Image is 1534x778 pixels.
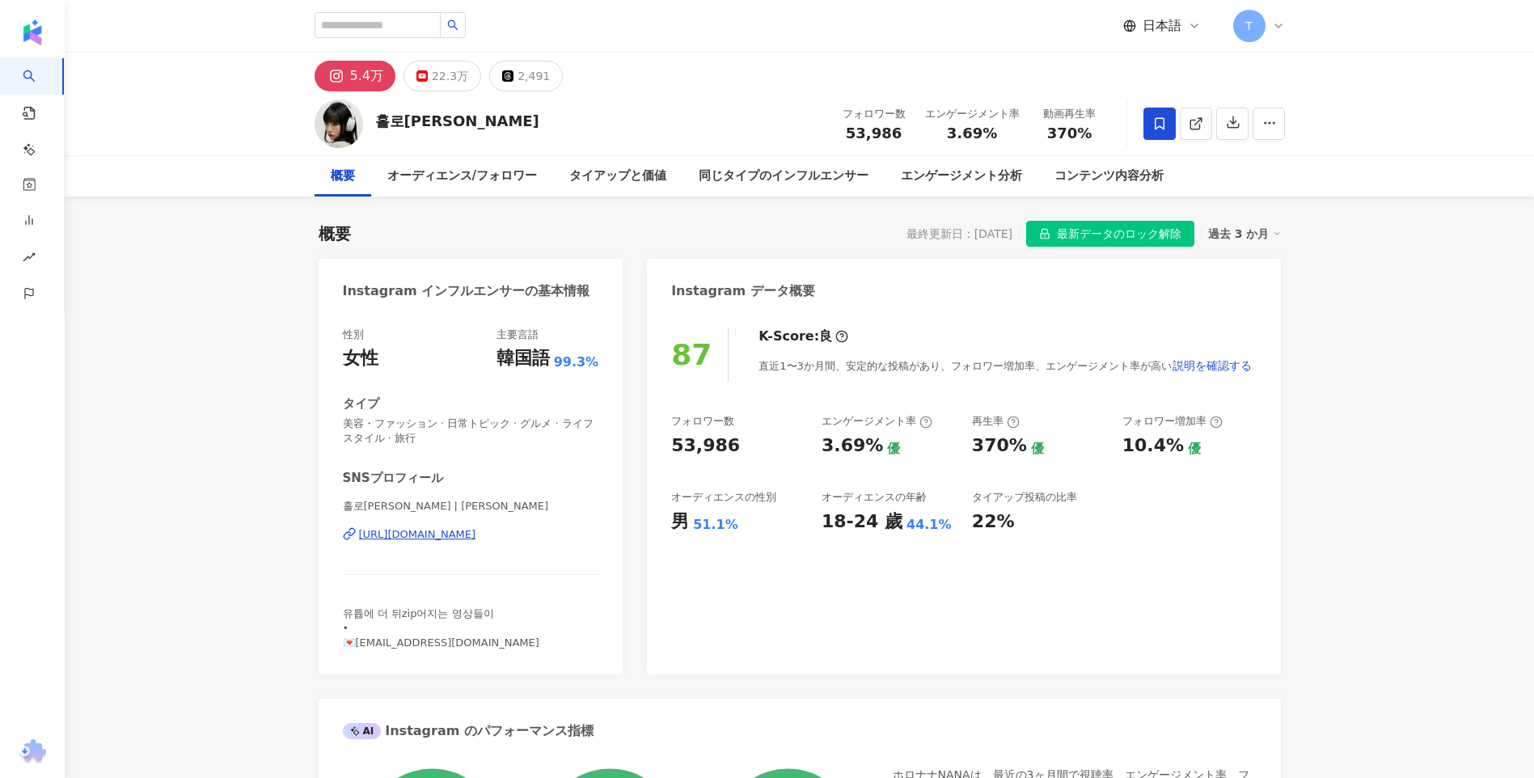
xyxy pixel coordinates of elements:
div: 直近1〜3か月間、安定的な投稿があり、フォロワー増加率、エンゲージメント率が高い [759,349,1253,382]
img: chrome extension [17,739,49,765]
div: エンゲージメント率 [925,106,1020,122]
div: 優 [1031,440,1044,458]
div: オーディエンスの性別 [671,490,776,505]
div: フォロワー数 [843,106,906,122]
div: 53,986 [671,433,740,459]
button: 22.3万 [404,61,481,91]
span: 53,986 [846,125,902,142]
div: 10.4% [1122,433,1184,459]
span: 最新データのロック解除 [1057,222,1181,247]
span: rise [23,241,36,277]
div: Instagram インフルエンサーの基本情報 [343,282,590,300]
div: コンテンツ内容分析 [1054,167,1164,186]
div: K-Score : [759,328,848,345]
span: 3.69% [947,125,997,142]
button: 最新データのロック解除 [1026,221,1194,247]
div: 動画再生率 [1039,106,1101,122]
span: T [1245,17,1253,35]
img: KOL Avatar [315,99,363,148]
div: オーディエンスの年齢 [822,490,927,505]
div: オーディエンス/フォロワー [387,167,537,186]
a: search [23,58,55,233]
div: 韓国語 [497,346,550,371]
div: エンゲージメント分析 [901,167,1022,186]
a: [URL][DOMAIN_NAME] [343,527,599,542]
button: 説明を確認する [1172,349,1253,382]
span: lock [1039,228,1050,239]
div: Instagram データ概要 [671,282,815,300]
button: 2,491 [489,61,563,91]
span: 日本語 [1143,17,1181,35]
div: タイプ [343,395,379,412]
div: 性別 [343,328,364,342]
div: 再生率 [972,414,1020,429]
div: 主要言語 [497,328,539,342]
div: タイアップ投稿の比率 [972,490,1077,505]
div: 男 [671,510,689,535]
div: 5.4万 [350,65,383,87]
span: 99.3% [554,353,599,371]
div: 3.69% [822,433,883,459]
div: 51.1% [693,516,738,534]
div: 22% [972,510,1015,535]
div: フォロワー増加率 [1122,414,1223,429]
img: logo icon [19,19,45,45]
div: 同じタイプのインフルエンサー [699,167,868,186]
div: 87 [671,338,712,371]
div: 370% [972,433,1027,459]
div: タイアップと価値 [569,167,666,186]
div: 2,491 [518,65,550,87]
div: 홀로[PERSON_NAME] [375,111,539,131]
div: フォロワー数 [671,414,734,429]
div: エンゲージメント率 [822,414,932,429]
div: 女性 [343,346,378,371]
div: 優 [887,440,900,458]
div: 44.1% [906,516,952,534]
span: 유튭에 더 뒤zip어지는 영상들이 • 💌[EMAIL_ADDRESS][DOMAIN_NAME] [343,607,539,649]
span: 홀로[PERSON_NAME] | [PERSON_NAME] [343,499,599,514]
div: 優 [1188,440,1201,458]
div: 22.3万 [432,65,468,87]
div: 概要 [331,167,355,186]
div: [URL][DOMAIN_NAME] [359,527,476,542]
span: 美容・ファッション · 日常トピック · グルメ · ライフスタイル · 旅行 [343,416,599,446]
div: AI [343,723,382,739]
span: 説明を確認する [1173,359,1252,372]
div: 18-24 歲 [822,510,902,535]
div: 概要 [319,222,351,245]
div: SNSプロフィール [343,470,443,487]
span: 370% [1047,125,1092,142]
div: Instagram のパフォーマンス指標 [343,722,594,740]
span: search [447,19,459,31]
div: 最終更新日：[DATE] [906,227,1012,240]
button: 5.4万 [315,61,395,91]
div: 過去 3 か月 [1208,223,1281,244]
div: 良 [819,328,832,345]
